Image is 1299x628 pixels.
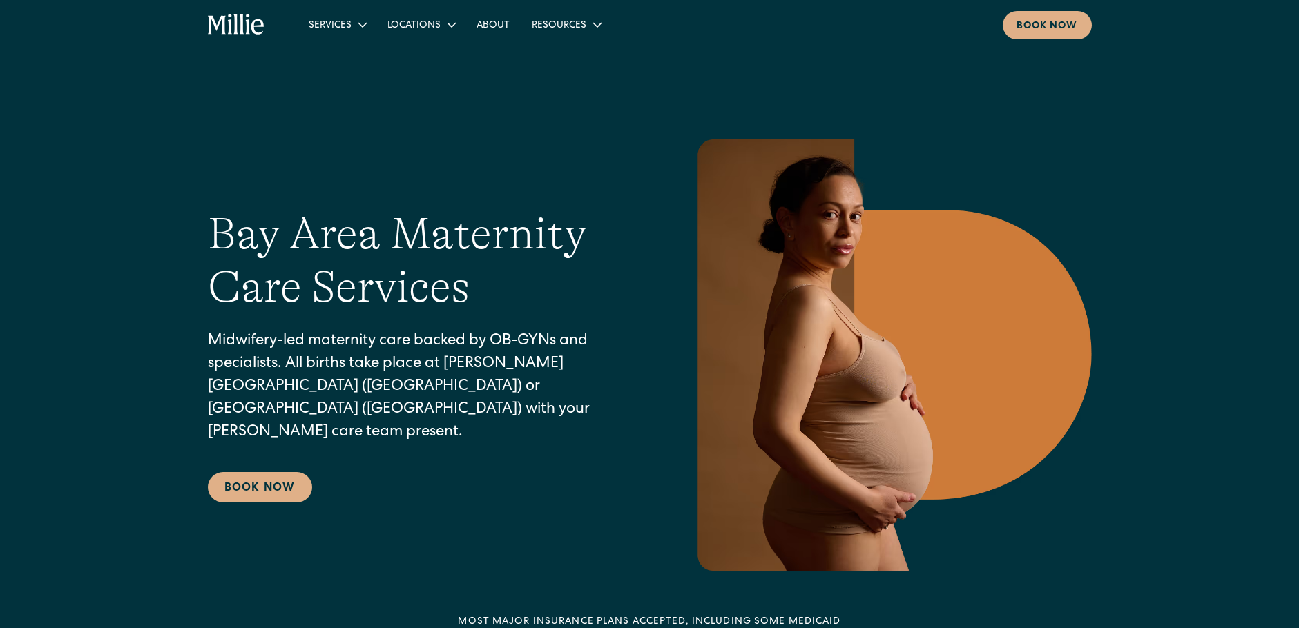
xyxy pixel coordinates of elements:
img: Pregnant woman in neutral underwear holding her belly, standing in profile against a warm-toned g... [689,139,1092,571]
h1: Bay Area Maternity Care Services [208,208,633,314]
a: Book Now [208,472,312,502]
p: Midwifery-led maternity care backed by OB-GYNs and specialists. All births take place at [PERSON_... [208,331,633,444]
div: Locations [387,19,441,33]
a: home [208,14,265,36]
a: Book now [1003,11,1092,39]
div: Locations [376,13,465,36]
a: About [465,13,521,36]
div: Services [298,13,376,36]
div: Book now [1017,19,1078,34]
div: Resources [532,19,586,33]
div: Services [309,19,352,33]
div: Resources [521,13,611,36]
